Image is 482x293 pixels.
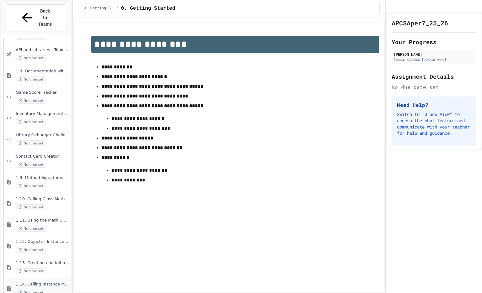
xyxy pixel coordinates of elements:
[16,204,46,210] span: No time set
[83,6,114,11] span: 0: Getting Started
[16,90,70,95] span: Game Score Tracker
[397,111,471,136] p: Switch to "Grade View" to access the chat feature and communicate with your teacher for help and ...
[16,196,70,202] span: 1.10. Calling Class Methods
[16,47,70,53] span: API and Libraries - Topic 1.7
[16,140,46,146] span: No time set
[6,4,66,31] button: Back to Teams
[16,98,46,104] span: No time set
[16,154,70,159] span: Contact Card Creator
[16,268,46,274] span: No time set
[394,57,474,62] div: [EMAIL_ADDRESS][DOMAIN_NAME]
[16,55,46,61] span: No time set
[16,183,46,189] span: No time set
[394,51,474,57] div: [PERSON_NAME]
[16,239,70,244] span: 1.12. Objects - Instances of Classes
[397,101,471,109] h3: Need Help?
[38,8,53,28] span: Back to Teams
[16,162,46,168] span: No time set
[392,38,476,46] h2: Your Progress
[392,83,476,91] div: No due date set
[16,226,46,232] span: No time set
[16,282,70,287] span: 1.14. Calling Instance Methods
[392,72,476,81] h2: Assignment Details
[16,247,46,253] span: No time set
[16,133,70,138] span: Library Debugger Challenge
[392,18,448,27] h1: APCSAper7_25_26
[116,6,118,11] span: /
[121,5,175,12] span: 0. Getting Started
[16,175,70,181] span: 1.9. Method Signatures
[16,111,70,117] span: Inventory Management System
[16,260,70,266] span: 1.13. Creating and Initializing Objects: Constructors
[16,218,70,223] span: 1.11. Using the Math Class
[16,69,70,74] span: 1.8. Documentation with Comments and Preconditions
[16,119,46,125] span: No time set
[16,76,46,82] span: No time set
